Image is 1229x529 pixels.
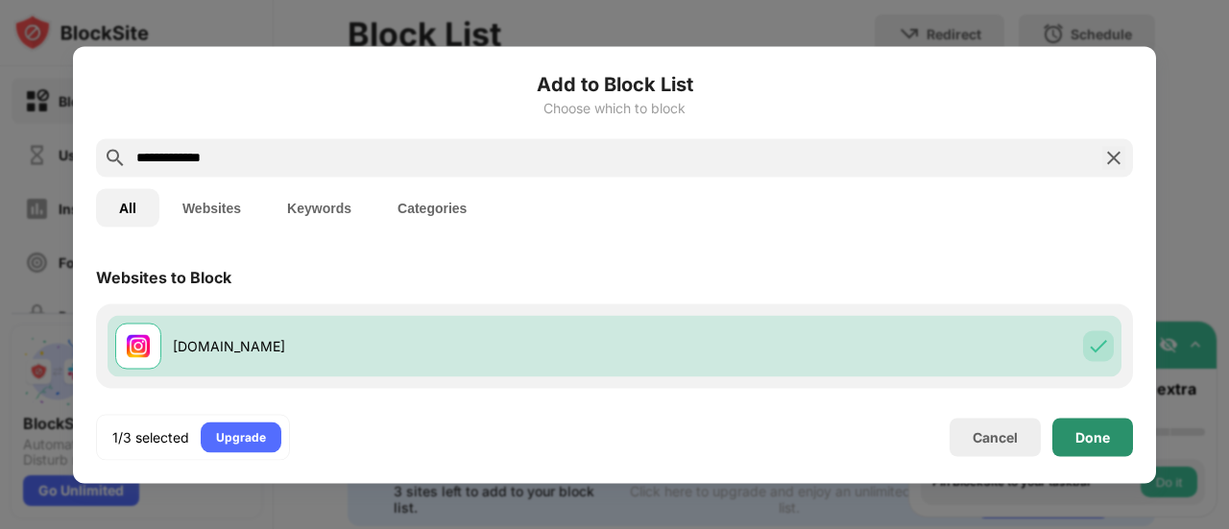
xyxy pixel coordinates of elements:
div: Done [1075,429,1110,445]
img: favicons [127,334,150,357]
button: Keywords [264,188,374,227]
button: Categories [374,188,490,227]
div: Websites to Block [96,267,231,286]
div: Upgrade [216,427,266,446]
img: search.svg [104,146,127,169]
img: search-close [1102,146,1125,169]
button: Websites [159,188,264,227]
div: Choose which to block [96,100,1133,115]
button: All [96,188,159,227]
div: [DOMAIN_NAME] [173,336,614,356]
div: 1/3 selected [112,427,189,446]
h6: Add to Block List [96,69,1133,98]
div: Cancel [973,429,1018,445]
